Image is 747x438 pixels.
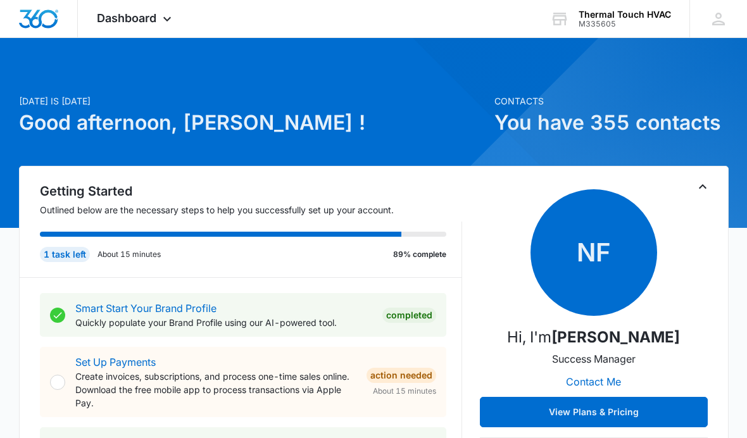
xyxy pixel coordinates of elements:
[553,366,634,397] button: Contact Me
[382,308,436,323] div: Completed
[75,370,356,410] p: Create invoices, subscriptions, and process one-time sales online. Download the free mobile app t...
[393,249,446,260] p: 89% complete
[579,9,671,20] div: account name
[373,385,436,397] span: About 15 minutes
[40,203,462,216] p: Outlined below are the necessary steps to help you successfully set up your account.
[552,351,636,366] p: Success Manager
[75,302,217,315] a: Smart Start Your Brand Profile
[75,316,372,329] p: Quickly populate your Brand Profile using our AI-powered tool.
[75,356,156,368] a: Set Up Payments
[367,368,436,383] div: Action Needed
[579,20,671,28] div: account id
[551,328,680,346] strong: [PERSON_NAME]
[19,108,487,138] h1: Good afternoon, [PERSON_NAME] !
[695,179,710,194] button: Toggle Collapse
[97,249,161,260] p: About 15 minutes
[507,326,680,349] p: Hi, I'm
[40,247,90,262] div: 1 task left
[530,189,657,316] span: NF
[40,182,462,201] h2: Getting Started
[494,94,729,108] p: Contacts
[494,108,729,138] h1: You have 355 contacts
[97,11,156,25] span: Dashboard
[480,397,708,427] button: View Plans & Pricing
[19,94,487,108] p: [DATE] is [DATE]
